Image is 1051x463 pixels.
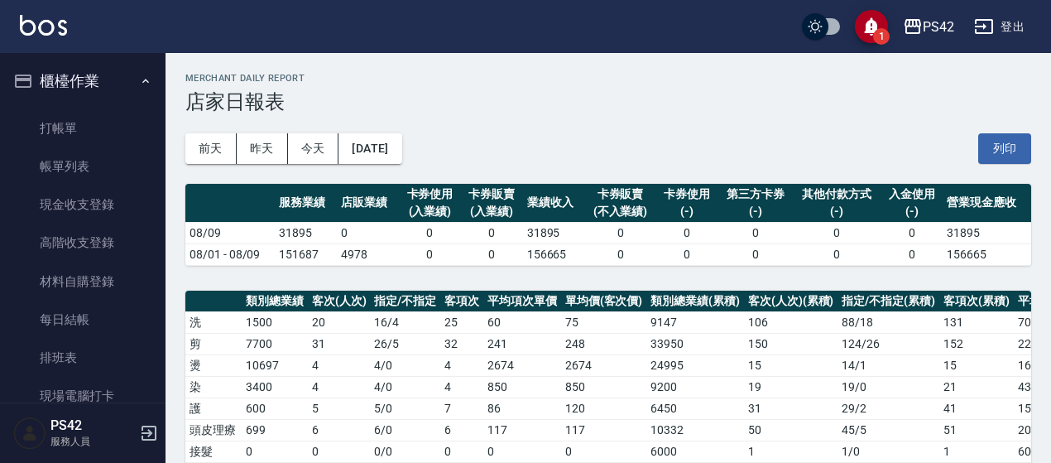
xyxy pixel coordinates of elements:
[308,333,371,354] td: 31
[370,376,440,398] td: 4 / 0
[881,244,943,265] td: 0
[896,10,961,44] button: PS42
[242,291,308,312] th: 類別總業績
[370,354,440,376] td: 4 / 0
[440,376,483,398] td: 4
[403,203,457,220] div: (入業績)
[855,10,888,43] button: save
[939,441,1014,462] td: 1
[588,203,651,220] div: (不入業績)
[722,203,789,220] div: (-)
[308,311,371,333] td: 20
[837,376,939,398] td: 19 / 0
[561,311,647,333] td: 75
[7,339,159,377] a: 排班表
[561,419,647,441] td: 117
[483,354,561,376] td: 2674
[308,376,371,398] td: 4
[523,222,585,244] td: 31895
[7,147,159,186] a: 帳單列表
[308,441,371,462] td: 0
[646,419,744,441] td: 10332
[717,244,793,265] td: 0
[461,244,523,265] td: 0
[967,12,1031,42] button: 登出
[185,222,275,244] td: 08/09
[483,376,561,398] td: 850
[370,311,440,333] td: 16 / 4
[461,222,523,244] td: 0
[483,398,561,419] td: 86
[185,333,242,354] td: 剪
[7,186,159,224] a: 現金收支登錄
[483,333,561,354] td: 241
[939,333,1014,354] td: 152
[744,333,838,354] td: 150
[660,203,714,220] div: (-)
[943,222,1031,244] td: 31895
[370,419,440,441] td: 6 / 0
[646,333,744,354] td: 33950
[561,291,647,312] th: 單均價(客次價)
[656,244,718,265] td: 0
[185,244,275,265] td: 08/01 - 08/09
[873,28,890,45] span: 1
[465,186,519,203] div: 卡券販賣
[939,376,1014,398] td: 21
[185,133,237,164] button: 前天
[561,398,647,419] td: 120
[7,263,159,301] a: 材料自購登錄
[885,186,939,203] div: 入金使用
[337,222,399,244] td: 0
[185,441,242,462] td: 接髮
[242,354,308,376] td: 10697
[923,17,954,37] div: PS42
[837,398,939,419] td: 29 / 2
[744,419,838,441] td: 50
[50,417,135,434] h5: PS42
[13,417,46,450] img: Person
[370,398,440,419] td: 5 / 0
[837,333,939,354] td: 124 / 26
[939,354,1014,376] td: 15
[561,354,647,376] td: 2674
[523,184,585,223] th: 業績收入
[943,184,1031,223] th: 營業現金應收
[242,441,308,462] td: 0
[744,441,838,462] td: 1
[646,291,744,312] th: 類別總業績(累積)
[337,184,399,223] th: 店販業績
[288,133,339,164] button: 今天
[185,398,242,419] td: 護
[237,133,288,164] button: 昨天
[275,184,337,223] th: 服務業績
[7,224,159,262] a: 高階收支登錄
[185,354,242,376] td: 燙
[440,333,483,354] td: 32
[399,222,461,244] td: 0
[465,203,519,220] div: (入業績)
[242,311,308,333] td: 1500
[978,133,1031,164] button: 列印
[646,376,744,398] td: 9200
[440,354,483,376] td: 4
[881,222,943,244] td: 0
[943,244,1031,265] td: 156665
[308,419,371,441] td: 6
[185,311,242,333] td: 洗
[7,109,159,147] a: 打帳單
[656,222,718,244] td: 0
[399,244,461,265] td: 0
[797,186,877,203] div: 其他付款方式
[837,291,939,312] th: 指定/不指定(累積)
[744,311,838,333] td: 106
[722,186,789,203] div: 第三方卡券
[242,376,308,398] td: 3400
[660,186,714,203] div: 卡券使用
[370,291,440,312] th: 指定/不指定
[837,354,939,376] td: 14 / 1
[483,441,561,462] td: 0
[308,354,371,376] td: 4
[939,311,1014,333] td: 131
[440,311,483,333] td: 25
